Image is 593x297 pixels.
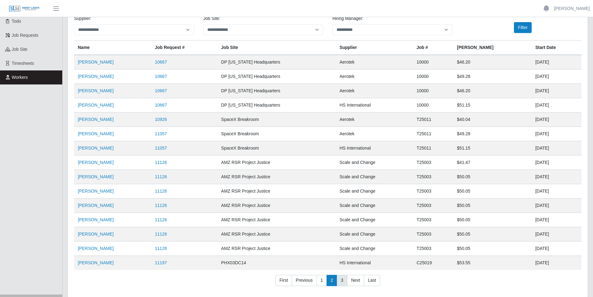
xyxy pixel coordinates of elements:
td: 10000 [413,69,453,84]
a: Previous [292,275,317,286]
td: [DATE] [532,156,581,170]
td: $50.05 [453,227,532,242]
td: [DATE] [532,113,581,127]
a: 11126 [155,189,167,194]
td: $49.28 [453,127,532,141]
td: Aerotek [336,127,413,141]
a: 10667 [155,60,167,65]
td: T25003 [413,242,453,256]
a: [PERSON_NAME] [78,60,114,65]
a: [PERSON_NAME] [78,189,114,194]
td: $50.05 [453,199,532,213]
td: AMZ RSR Project Justice [217,242,336,256]
td: T25011 [413,127,453,141]
a: [PERSON_NAME] [78,232,114,237]
td: [DATE] [532,199,581,213]
span: job site [12,47,28,52]
td: Scale and Change [336,213,413,227]
a: 10926 [155,117,167,122]
td: HS International [336,141,413,156]
td: $49.28 [453,69,532,84]
td: PHX03DC14 [217,256,336,270]
td: DP [US_STATE] Headquarters [217,69,336,84]
td: $50.05 [453,184,532,199]
th: Supplier [336,41,413,55]
a: 11126 [155,246,167,251]
td: Scale and Change [336,170,413,184]
a: 11126 [155,203,167,208]
th: Job # [413,41,453,55]
td: Scale and Change [336,242,413,256]
a: 10667 [155,103,167,108]
a: [PERSON_NAME] [78,88,114,93]
th: Job Request # [151,41,217,55]
th: Start Date [532,41,581,55]
td: T25003 [413,213,453,227]
span: Timesheets [12,61,34,66]
td: T25003 [413,227,453,242]
td: DP [US_STATE] Headquarters [217,55,336,69]
td: $51.15 [453,141,532,156]
td: HS International [336,256,413,270]
a: 11126 [155,174,167,179]
a: [PERSON_NAME] [78,217,114,222]
span: Todo [12,19,21,24]
td: Scale and Change [336,156,413,170]
th: Name [74,41,151,55]
td: $50.05 [453,170,532,184]
td: $40.04 [453,113,532,127]
a: [PERSON_NAME] [78,246,114,251]
td: Aerotek [336,69,413,84]
nav: pagination [74,275,581,291]
a: 11126 [155,160,167,165]
td: Scale and Change [336,184,413,199]
th: job site [217,41,336,55]
td: [DATE] [532,69,581,84]
td: [DATE] [532,84,581,98]
td: Scale and Change [336,199,413,213]
a: 11126 [155,217,167,222]
img: SLM Logo [9,5,40,12]
td: HS International [336,98,413,113]
td: T25011 [413,113,453,127]
a: Next [347,275,364,286]
label: Supplier: [74,15,91,22]
td: SpaceX Breakroom [217,113,336,127]
a: [PERSON_NAME] [78,74,114,79]
td: AMZ RSR Project Justice [217,199,336,213]
a: 10667 [155,88,167,93]
a: [PERSON_NAME] [78,117,114,122]
td: Aerotek [336,55,413,69]
td: DP [US_STATE] Headquarters [217,98,336,113]
a: 11126 [155,232,167,237]
a: [PERSON_NAME] [78,103,114,108]
td: $51.15 [453,98,532,113]
td: 10000 [413,55,453,69]
label: job site: [203,15,220,22]
td: T25003 [413,199,453,213]
td: AMZ RSR Project Justice [217,184,336,199]
span: Job Requests [12,33,39,38]
a: [PERSON_NAME] [78,160,114,165]
td: $46.20 [453,84,532,98]
td: T25003 [413,156,453,170]
td: [DATE] [532,127,581,141]
td: [DATE] [532,213,581,227]
button: Filter [514,22,532,33]
a: 11057 [155,146,167,151]
a: [PERSON_NAME] [78,260,114,265]
td: T25003 [413,184,453,199]
a: 1 [317,275,327,286]
td: AMZ RSR Project Justice [217,156,336,170]
td: Scale and Change [336,227,413,242]
td: C25019 [413,256,453,270]
td: T25011 [413,141,453,156]
a: First [275,275,292,286]
a: [PERSON_NAME] [78,146,114,151]
td: [DATE] [532,227,581,242]
td: [DATE] [532,141,581,156]
td: [DATE] [532,256,581,270]
a: [PERSON_NAME] [78,131,114,136]
td: SpaceX Breakroom [217,127,336,141]
td: [DATE] [532,55,581,69]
